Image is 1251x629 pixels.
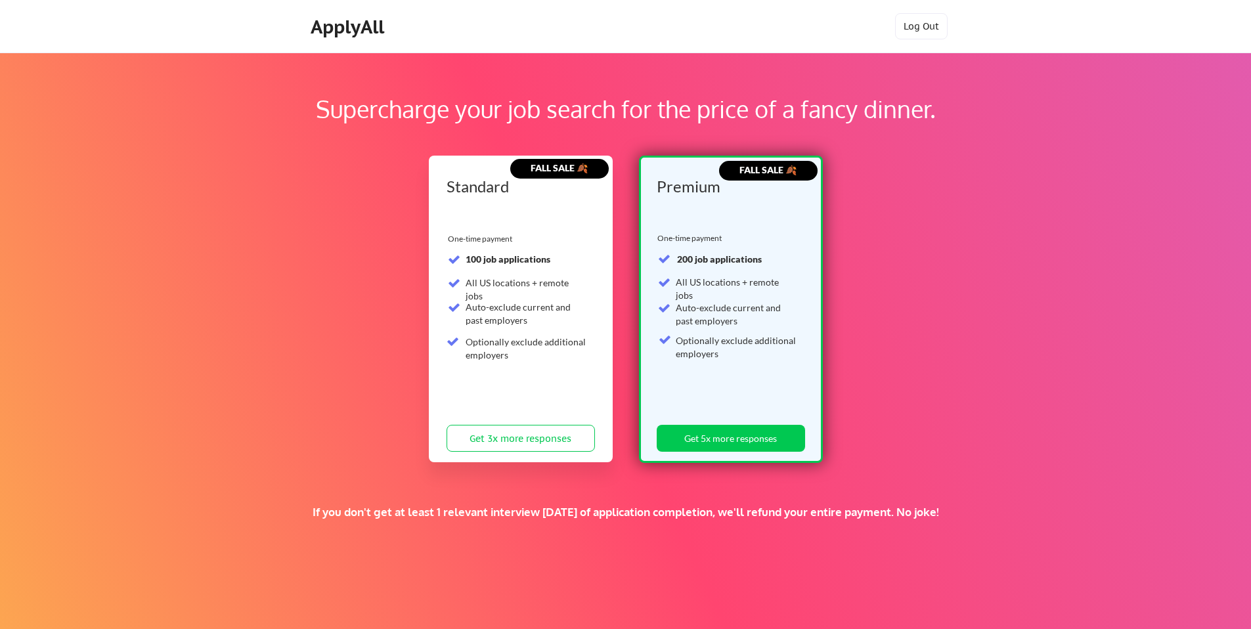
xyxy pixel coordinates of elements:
div: If you don't get at least 1 relevant interview [DATE] of application completion, we'll refund you... [228,505,1023,519]
div: One-time payment [657,233,726,244]
div: Optionally exclude additional employers [466,336,587,361]
button: Get 5x more responses [657,425,805,452]
div: Standard [447,179,590,194]
strong: 100 job applications [466,253,550,265]
div: ApplyAll [311,16,388,38]
div: Auto-exclude current and past employers [466,301,587,326]
strong: FALL SALE 🍂 [739,164,797,175]
div: Auto-exclude current and past employers [676,301,797,327]
div: Supercharge your job search for the price of a fancy dinner. [84,91,1167,127]
strong: FALL SALE 🍂 [531,162,588,173]
div: Optionally exclude additional employers [676,334,797,360]
div: One-time payment [448,234,516,244]
button: Log Out [895,13,948,39]
button: Get 3x more responses [447,425,595,452]
strong: 200 job applications [677,253,762,265]
div: All US locations + remote jobs [676,276,797,301]
div: Premium [657,179,801,194]
div: All US locations + remote jobs [466,276,587,302]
